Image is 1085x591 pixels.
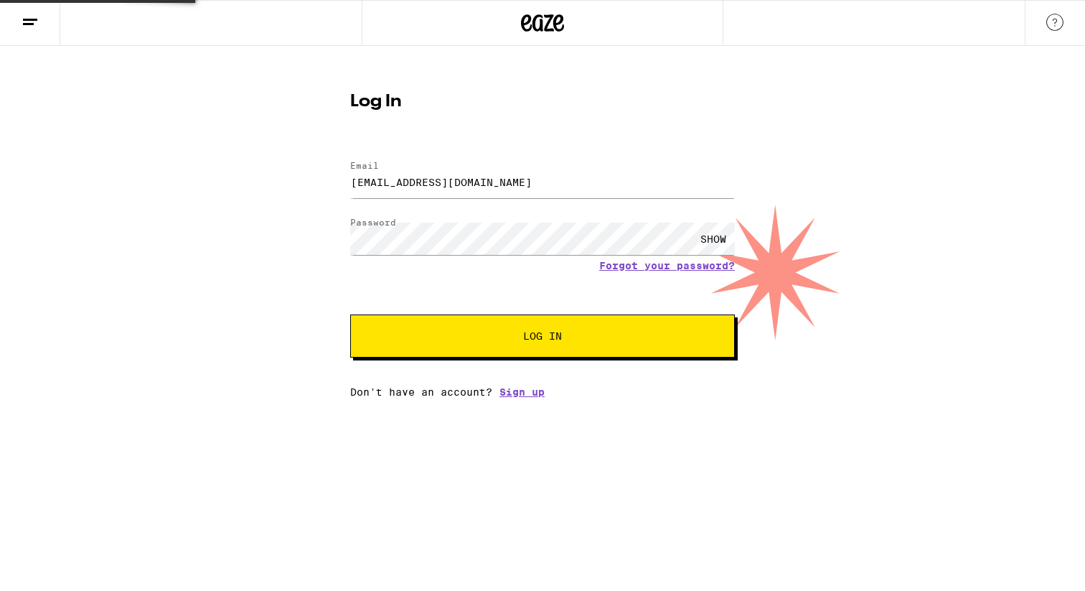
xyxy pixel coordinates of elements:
h1: Log In [350,93,735,111]
div: SHOW [692,223,735,255]
label: Password [350,218,396,227]
a: Forgot your password? [599,260,735,271]
span: Log In [523,331,562,341]
div: Don't have an account? [350,386,735,398]
a: Sign up [499,386,545,398]
label: Email [350,161,379,170]
button: Log In [350,315,735,358]
input: Email [350,166,735,198]
span: Hi. Need any help? [9,10,103,22]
